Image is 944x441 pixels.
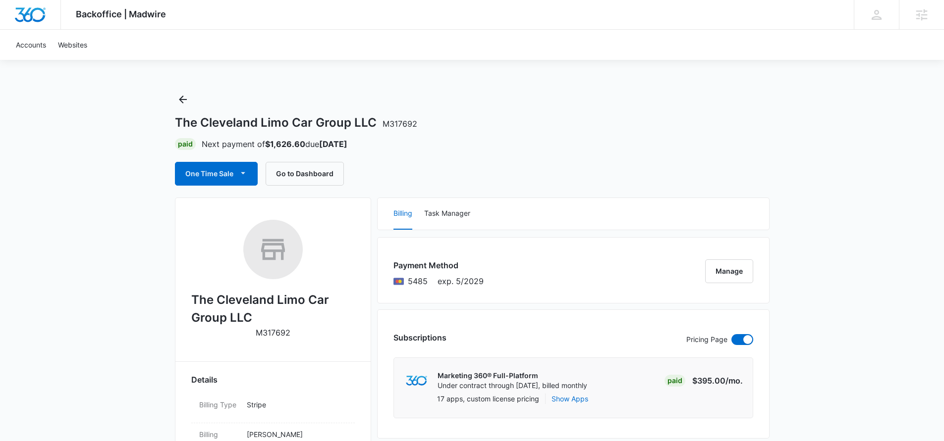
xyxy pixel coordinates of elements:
[438,381,587,391] p: Under contract through [DATE], billed monthly
[191,291,355,327] h2: The Cleveland Limo Car Group LLC
[408,275,428,287] span: Mastercard ending with
[383,119,417,129] span: M317692
[319,139,347,149] strong: [DATE]
[438,275,484,287] span: exp. 5/2029
[266,162,344,186] button: Go to Dashboard
[76,9,166,19] span: Backoffice | Madwire
[393,332,446,343] h3: Subscriptions
[175,115,417,130] h1: The Cleveland Limo Car Group LLC
[665,375,685,387] div: Paid
[424,198,470,230] button: Task Manager
[175,138,196,150] div: Paid
[52,30,93,60] a: Websites
[247,429,347,440] p: [PERSON_NAME]
[692,375,743,387] p: $395.00
[175,92,191,107] button: Back
[265,139,305,149] strong: $1,626.60
[256,327,290,339] p: M317692
[686,334,727,345] p: Pricing Page
[191,393,355,423] div: Billing TypeStripe
[202,138,347,150] p: Next payment of due
[725,376,743,386] span: /mo.
[10,30,52,60] a: Accounts
[438,371,587,381] p: Marketing 360® Full-Platform
[705,259,753,283] button: Manage
[552,393,588,404] button: Show Apps
[247,399,347,410] p: Stripe
[199,399,239,410] dt: Billing Type
[393,198,412,230] button: Billing
[393,259,484,271] h3: Payment Method
[191,374,218,386] span: Details
[406,376,427,386] img: marketing360Logo
[175,162,258,186] button: One Time Sale
[437,393,539,404] p: 17 apps, custom license pricing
